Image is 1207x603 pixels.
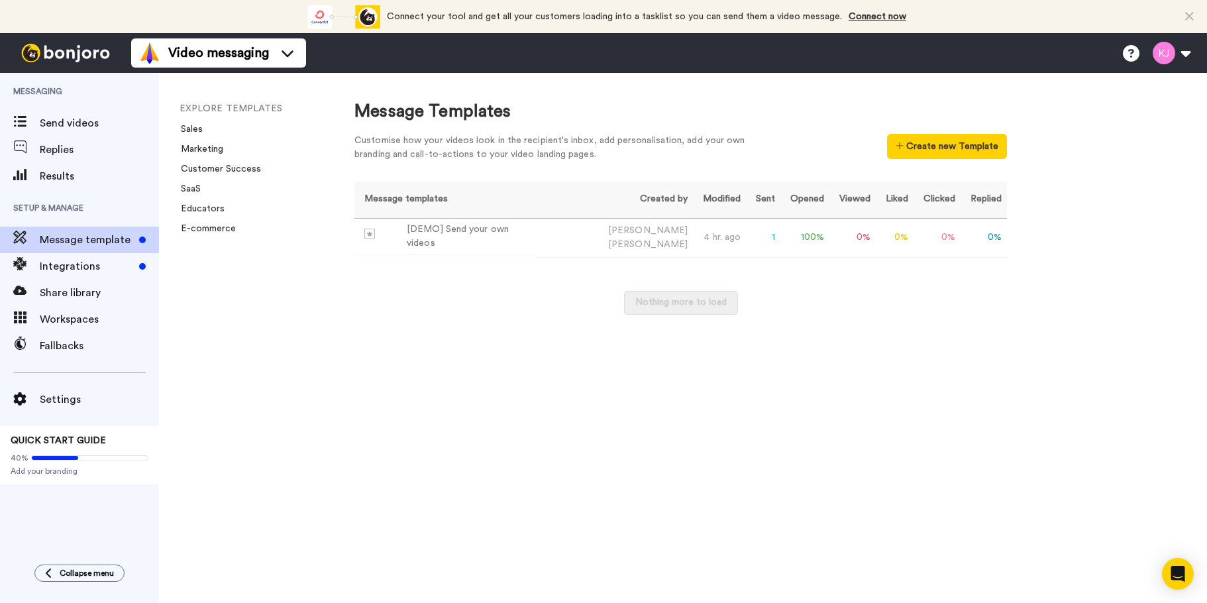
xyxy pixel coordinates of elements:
[961,182,1007,218] th: Replied
[693,218,746,257] td: 4 hr. ago
[407,223,531,250] div: [DEMO] Send your own videos
[40,311,159,327] span: Workspaces
[11,466,148,476] span: Add your branding
[354,182,537,218] th: Message templates
[387,12,842,21] span: Connect your tool and get all your customers loading into a tasklist so you can send them a video...
[746,218,780,257] td: 1
[914,182,961,218] th: Clicked
[139,42,160,64] img: vm-color.svg
[40,232,134,248] span: Message template
[307,5,380,28] div: animation
[34,565,125,582] button: Collapse menu
[40,285,159,301] span: Share library
[876,218,914,257] td: 0 %
[693,182,746,218] th: Modified
[914,218,961,257] td: 0 %
[173,164,261,174] a: Customer Success
[746,182,780,218] th: Sent
[887,134,1007,159] button: Create new Template
[173,125,203,134] a: Sales
[60,568,114,578] span: Collapse menu
[180,102,358,116] li: EXPLORE TEMPLATES
[40,258,134,274] span: Integrations
[876,182,914,218] th: Liked
[780,182,829,218] th: Opened
[173,204,225,213] a: Educators
[537,218,693,257] td: [PERSON_NAME]
[173,224,236,233] a: E-commerce
[829,182,876,218] th: Viewed
[40,392,159,408] span: Settings
[364,229,375,239] img: demo-template.svg
[16,44,115,62] img: bj-logo-header-white.svg
[780,218,829,257] td: 100 %
[961,218,1007,257] td: 0 %
[829,218,876,257] td: 0 %
[354,99,1007,124] div: Message Templates
[40,115,159,131] span: Send videos
[537,182,693,218] th: Created by
[608,240,688,249] span: [PERSON_NAME]
[173,144,223,154] a: Marketing
[40,142,159,158] span: Replies
[1162,558,1194,590] div: Open Intercom Messenger
[40,168,159,184] span: Results
[40,338,159,354] span: Fallbacks
[173,184,201,193] a: SaaS
[849,12,906,21] a: Connect now
[624,291,738,315] button: Nothing more to load
[168,44,269,62] span: Video messaging
[354,134,765,162] div: Customise how your videos look in the recipient's inbox, add personalisation, add your own brandi...
[11,436,106,445] span: QUICK START GUIDE
[11,453,28,463] span: 40%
